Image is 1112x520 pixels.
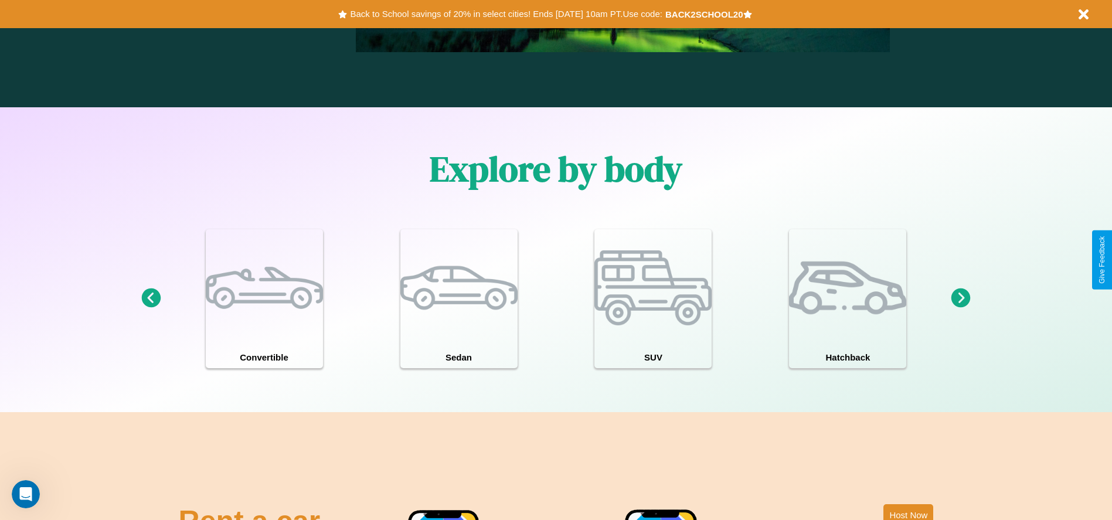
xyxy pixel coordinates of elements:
b: BACK2SCHOOL20 [665,9,743,19]
div: Give Feedback [1098,236,1106,284]
iframe: Intercom live chat [12,480,40,508]
h4: Sedan [400,346,518,368]
h4: SUV [594,346,712,368]
button: Back to School savings of 20% in select cities! Ends [DATE] 10am PT.Use code: [347,6,665,22]
h1: Explore by body [430,145,682,193]
h4: Hatchback [789,346,906,368]
h4: Convertible [206,346,323,368]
